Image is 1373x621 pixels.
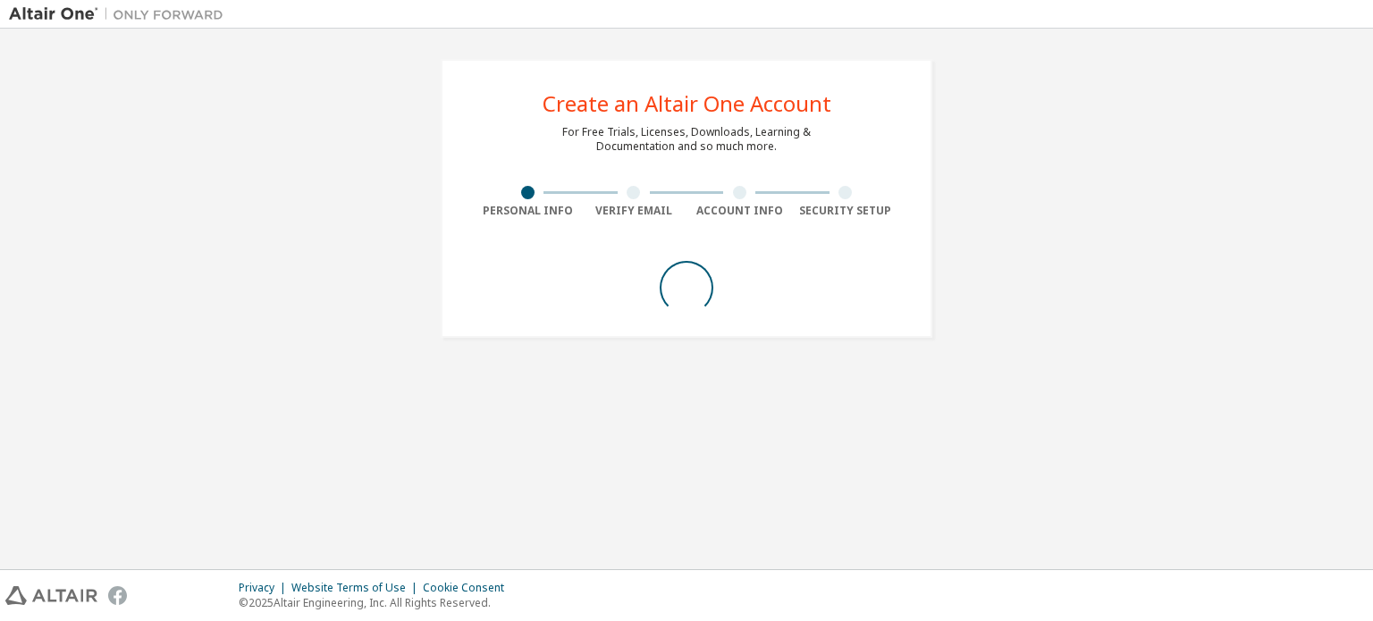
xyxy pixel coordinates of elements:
img: facebook.svg [108,586,127,605]
div: Verify Email [581,204,687,218]
div: Website Terms of Use [291,581,423,595]
p: © 2025 Altair Engineering, Inc. All Rights Reserved. [239,595,515,610]
div: Cookie Consent [423,581,515,595]
div: Security Setup [793,204,899,218]
div: Create an Altair One Account [543,93,831,114]
img: Altair One [9,5,232,23]
div: Privacy [239,581,291,595]
div: Account Info [686,204,793,218]
div: For Free Trials, Licenses, Downloads, Learning & Documentation and so much more. [562,125,811,154]
img: altair_logo.svg [5,586,97,605]
div: Personal Info [475,204,581,218]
